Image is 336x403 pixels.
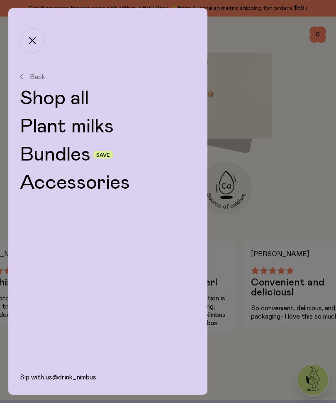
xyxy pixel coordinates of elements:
a: Bundles [20,145,90,165]
span: Save [96,153,110,158]
a: Plant milks [20,117,196,137]
span: Back [30,73,45,80]
a: @drink_nimbus [52,374,96,381]
button: Back [20,73,196,80]
a: Shop all [20,89,196,108]
a: Accessories [20,173,196,193]
div: Sip with us [8,373,207,395]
